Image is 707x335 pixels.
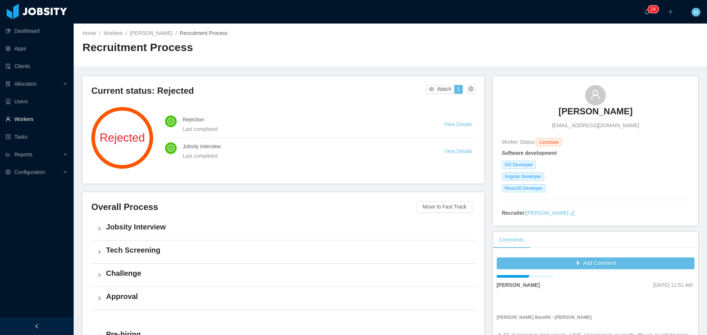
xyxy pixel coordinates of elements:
[502,210,526,216] strong: Recruiter:
[6,170,11,175] i: icon: setting
[502,172,544,181] span: Angular Developer
[6,112,68,126] a: icon: userWorkers
[6,152,11,157] i: icon: line-chart
[130,30,172,36] a: [PERSON_NAME]
[559,106,633,122] a: [PERSON_NAME]
[6,59,68,74] a: icon: auditClients
[426,85,454,94] button: icon: eyeWatch
[97,250,102,254] i: icon: right
[103,30,123,36] a: Workers
[91,217,475,240] div: icon: rightJobsity Interview
[91,287,475,310] div: icon: rightApproval
[467,85,475,94] button: icon: setting
[653,6,656,13] p: 4
[536,138,562,146] span: Candidate
[590,89,601,100] i: icon: user
[82,30,96,36] a: Home
[6,41,68,56] a: icon: appstoreApps
[570,210,575,215] i: icon: edit
[99,30,101,36] span: /
[183,142,426,150] h4: Jobsity Interview
[6,129,68,144] a: icon: profileTasks
[97,273,102,277] i: icon: right
[6,81,11,86] i: icon: solution
[694,8,698,17] span: M
[106,245,469,255] h4: Tech Screening
[454,85,463,94] button: 1
[6,94,68,109] a: icon: robotUsers
[183,115,426,124] h4: Rejection
[653,282,693,288] span: [DATE] 11:51 AM
[183,152,426,160] div: Last completed
[14,152,32,157] span: Reports
[6,24,68,38] a: icon: pie-chartDashboard
[444,148,472,154] a: View Details
[668,9,673,14] i: icon: plus
[91,201,417,213] h3: Overall Process
[82,40,390,55] h2: Recruitment Process
[497,315,592,320] strong: [PERSON_NAME] Backfill - [PERSON_NAME]
[91,85,426,97] h3: Current status: Rejected
[168,145,174,152] i: icon: check-circle
[502,150,557,156] strong: Software development
[168,118,174,125] i: icon: check-circle
[180,30,228,36] span: Recruitment Process
[497,282,540,288] strong: [PERSON_NAME]
[417,201,472,213] button: Move to Fast Track
[126,30,127,36] span: /
[502,184,546,192] span: ReactJS Developer
[91,240,475,263] div: icon: rightTech Screening
[644,9,650,14] i: icon: bell
[106,222,469,232] h4: Jobsity Interview
[444,121,472,127] a: View Details
[14,169,45,175] span: Configuration
[97,227,102,231] i: icon: right
[651,6,653,13] p: 2
[14,81,37,87] span: Allocation
[559,106,633,117] h3: [PERSON_NAME]
[91,264,475,286] div: icon: rightChallenge
[175,30,177,36] span: /
[97,296,102,300] i: icon: right
[183,125,426,133] div: Last completed
[552,122,639,129] span: [EMAIL_ADDRESS][DOMAIN_NAME]
[493,232,530,248] div: Comments
[497,257,694,269] button: icon: plusAdd Comment
[526,210,569,216] a: [PERSON_NAME]
[502,139,536,145] span: Worker Status:
[106,291,469,302] h4: Approval
[106,268,469,278] h4: Challenge
[91,132,153,143] span: Rejected
[502,161,536,169] span: GO Developer
[648,6,658,13] sup: 24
